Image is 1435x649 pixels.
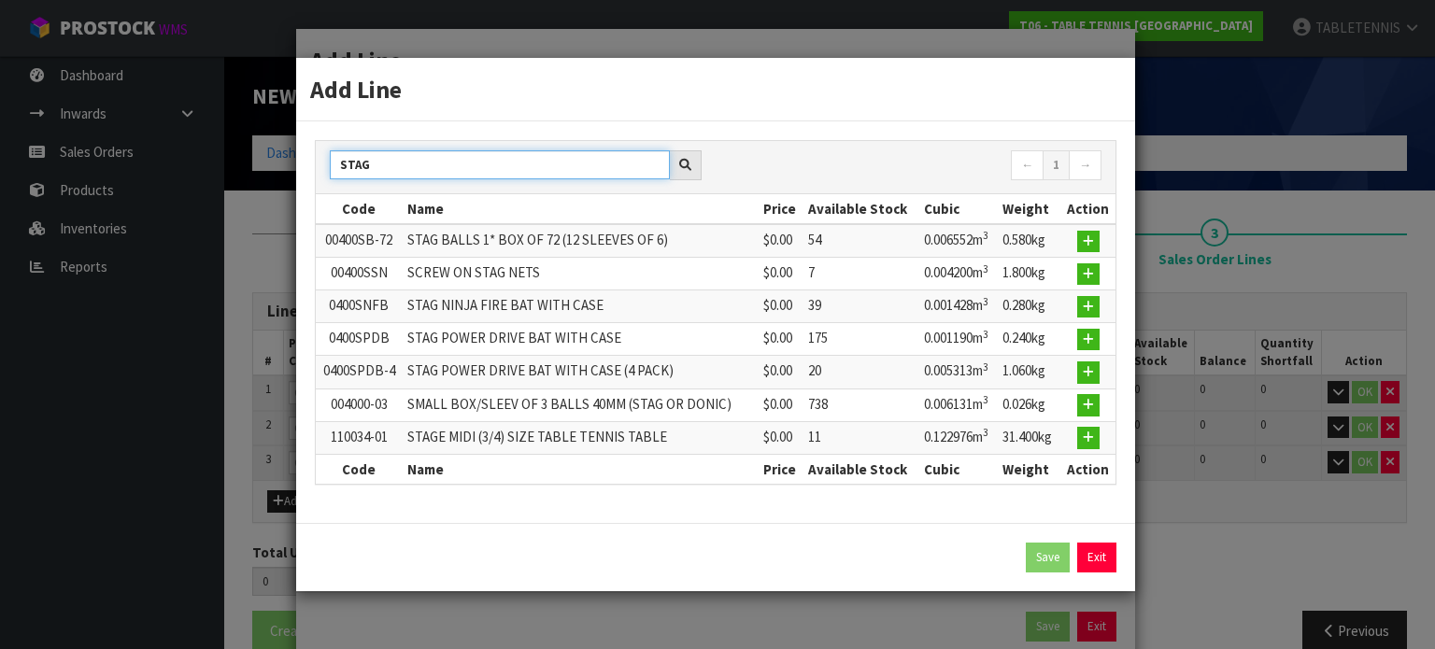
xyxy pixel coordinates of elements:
[998,224,1060,258] td: 0.580kg
[1043,150,1070,180] a: 1
[803,356,919,388] td: 20
[403,194,759,224] th: Name
[1026,543,1070,572] button: Save
[759,194,803,224] th: Price
[403,323,759,356] td: STAG POWER DRIVE BAT WITH CASE
[983,426,988,439] sup: 3
[919,290,998,323] td: 0.001428m
[983,295,988,308] sup: 3
[919,194,998,224] th: Cubic
[998,388,1060,421] td: 0.026kg
[803,224,919,258] td: 54
[919,356,998,388] td: 0.005313m
[759,290,803,323] td: $0.00
[983,360,988,374] sup: 3
[919,224,998,258] td: 0.006552m
[919,421,998,454] td: 0.122976m
[998,290,1060,323] td: 0.280kg
[1060,454,1115,484] th: Action
[1077,543,1116,572] a: Exit
[759,323,803,356] td: $0.00
[403,224,759,258] td: STAG BALLS 1* BOX OF 72 (12 SLEEVES OF 6)
[803,454,919,484] th: Available Stock
[803,388,919,421] td: 738
[316,356,403,388] td: 0400SPDB-4
[1011,150,1044,180] a: ←
[330,150,670,179] input: Search products
[919,388,998,421] td: 0.006131m
[998,194,1060,224] th: Weight
[919,454,998,484] th: Cubic
[803,194,919,224] th: Available Stock
[316,290,403,323] td: 0400SNFB
[316,258,403,290] td: 00400SSN
[803,290,919,323] td: 39
[759,388,803,421] td: $0.00
[316,194,403,224] th: Code
[403,388,759,421] td: SMALL BOX/SLEEV OF 3 BALLS 40MM (STAG OR DONIC)
[998,258,1060,290] td: 1.800kg
[403,290,759,323] td: STAG NINJA FIRE BAT WITH CASE
[403,421,759,454] td: STAGE MIDI (3/4) SIZE TABLE TENNIS TABLE
[759,356,803,388] td: $0.00
[1069,150,1101,180] a: →
[316,388,403,421] td: 004000-03
[730,150,1101,183] nav: Page navigation
[998,356,1060,388] td: 1.060kg
[403,454,759,484] th: Name
[759,258,803,290] td: $0.00
[803,258,919,290] td: 7
[316,454,403,484] th: Code
[998,421,1060,454] td: 31.400kg
[1060,194,1115,224] th: Action
[310,72,1121,106] h3: Add Line
[316,421,403,454] td: 110034-01
[759,421,803,454] td: $0.00
[759,224,803,258] td: $0.00
[919,323,998,356] td: 0.001190m
[316,323,403,356] td: 0400SPDB
[316,224,403,258] td: 00400SB-72
[983,393,988,406] sup: 3
[983,262,988,275] sup: 3
[403,258,759,290] td: SCREW ON STAG NETS
[998,323,1060,356] td: 0.240kg
[803,421,919,454] td: 11
[919,258,998,290] td: 0.004200m
[403,356,759,388] td: STAG POWER DRIVE BAT WITH CASE (4 PACK)
[983,328,988,341] sup: 3
[803,323,919,356] td: 175
[983,229,988,242] sup: 3
[998,454,1060,484] th: Weight
[759,454,803,484] th: Price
